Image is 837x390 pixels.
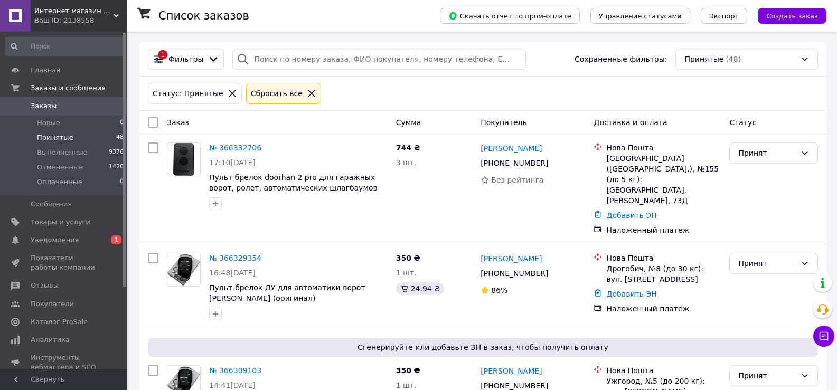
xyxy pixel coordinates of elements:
[209,173,378,203] a: Пульт брелок doorhan 2 pro для гаражных ворот, ролет, автоматических шлагбаумов 433,92 МГц
[396,282,444,295] div: 24.94 ₴
[813,326,834,347] button: Чат с покупателем
[481,366,542,376] a: [PERSON_NAME]
[396,269,417,277] span: 1 шт.
[151,88,225,99] div: Статус: Принятые
[396,254,420,262] span: 350 ₴
[109,148,124,157] span: 9376
[606,211,656,220] a: Добавить ЭН
[167,254,200,286] img: Фото товару
[120,118,124,128] span: 0
[209,381,256,389] span: 14:41[DATE]
[738,370,796,382] div: Принят
[491,176,543,184] span: Без рейтинга
[31,65,60,75] span: Главная
[173,143,194,176] img: Фото товару
[34,16,127,25] div: Ваш ID: 2138558
[116,133,124,142] span: 48
[209,254,261,262] a: № 366329354
[152,342,814,353] span: Сгенерируйте или добавьте ЭН в заказ, чтобы получить оплату
[606,153,721,206] div: [GEOGRAPHIC_DATA] ([GEOGRAPHIC_DATA].), №155 (до 5 кг): [GEOGRAPHIC_DATA]. [PERSON_NAME], 73Д
[396,144,420,152] span: 744 ₴
[5,37,125,56] input: Поиск
[31,217,90,227] span: Товары и услуги
[396,158,417,167] span: 3 шт.
[726,55,741,63] span: (48)
[209,366,261,375] a: № 366309103
[606,365,721,376] div: Нова Пошта
[167,118,189,127] span: Заказ
[31,317,88,327] span: Каталог ProSale
[729,118,756,127] span: Статус
[111,235,121,244] span: 1
[440,8,580,24] button: Скачать отчет по пром-оплате
[232,49,525,70] input: Поиск по номеру заказа, ФИО покупателя, номеру телефона, Email, номеру накладной
[590,8,690,24] button: Управление статусами
[209,158,256,167] span: 17:10[DATE]
[31,101,57,111] span: Заказы
[396,366,420,375] span: 350 ₴
[31,353,98,372] span: Инструменты вебмастера и SEO
[491,286,507,294] span: 86%
[396,118,421,127] span: Сумма
[738,258,796,269] div: Принят
[31,83,106,93] span: Заказы и сообщения
[396,381,417,389] span: 1 шт.
[34,6,114,16] span: Интернет магазин въездных ворот, автоматики ворот, гаражных ворот, ролет и автоматических шлагбаумов
[109,163,124,172] span: 1420
[478,156,550,170] div: [PHONE_NUMBER]
[31,299,74,309] span: Покупатели
[168,54,203,64] span: Фильтры
[209,269,256,277] span: 16:48[DATE]
[701,8,747,24] button: Экспорт
[606,253,721,263] div: Нова Пошта
[606,263,721,284] div: Дрогобич, №8 (до 30 кг): вул. [STREET_ADDRESS]
[158,9,249,22] h1: Список заказов
[684,54,723,64] span: Принятые
[31,235,79,245] span: Уведомления
[709,12,739,20] span: Экспорт
[481,118,527,127] span: Покупатель
[37,133,73,142] span: Принятые
[209,144,261,152] a: № 366332706
[481,143,542,154] a: [PERSON_NAME]
[747,11,826,20] a: Создать заказ
[37,177,82,187] span: Оплаченные
[31,199,72,209] span: Сообщения
[31,253,98,272] span: Показатели работы компании
[606,303,721,314] div: Наложенный платеж
[606,290,656,298] a: Добавить ЭН
[594,118,667,127] span: Доставка и оплата
[37,163,83,172] span: Отмененные
[31,281,59,290] span: Отзывы
[31,335,70,345] span: Аналитика
[448,11,571,21] span: Скачать отчет по пром-оплате
[167,142,201,176] a: Фото товару
[738,147,796,159] div: Принят
[758,8,826,24] button: Создать заказ
[478,266,550,281] div: [PHONE_NUMBER]
[37,148,88,157] span: Выполненные
[209,283,365,302] a: Пульт-брелок ДУ для автоматики ворот [PERSON_NAME] (оригинал)
[167,253,201,287] a: Фото товару
[120,177,124,187] span: 0
[599,12,682,20] span: Управление статусами
[37,118,60,128] span: Новые
[606,142,721,153] div: Нова Пошта
[481,253,542,264] a: [PERSON_NAME]
[575,54,667,64] span: Сохраненные фильтры:
[766,12,818,20] span: Создать заказ
[249,88,305,99] div: Сбросить все
[606,225,721,235] div: Наложенный платеж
